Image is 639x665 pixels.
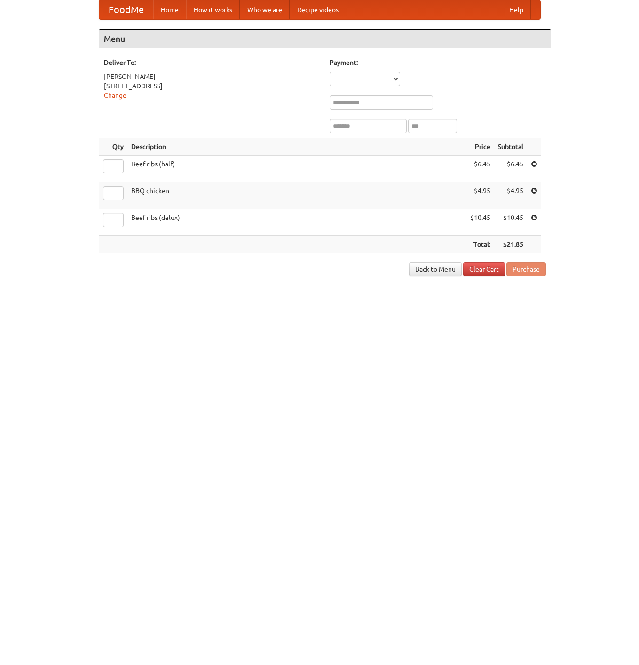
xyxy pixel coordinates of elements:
[466,209,494,236] td: $10.45
[99,138,127,156] th: Qty
[409,262,462,276] a: Back to Menu
[104,58,320,67] h5: Deliver To:
[127,182,466,209] td: BBQ chicken
[104,92,126,99] a: Change
[506,262,546,276] button: Purchase
[494,236,527,253] th: $21.85
[466,156,494,182] td: $6.45
[127,138,466,156] th: Description
[99,0,153,19] a: FoodMe
[494,138,527,156] th: Subtotal
[99,30,551,48] h4: Menu
[290,0,346,19] a: Recipe videos
[104,72,320,81] div: [PERSON_NAME]
[494,156,527,182] td: $6.45
[240,0,290,19] a: Who we are
[502,0,531,19] a: Help
[463,262,505,276] a: Clear Cart
[153,0,186,19] a: Home
[466,138,494,156] th: Price
[466,182,494,209] td: $4.95
[186,0,240,19] a: How it works
[104,81,320,91] div: [STREET_ADDRESS]
[494,182,527,209] td: $4.95
[466,236,494,253] th: Total:
[127,156,466,182] td: Beef ribs (half)
[494,209,527,236] td: $10.45
[330,58,546,67] h5: Payment:
[127,209,466,236] td: Beef ribs (delux)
